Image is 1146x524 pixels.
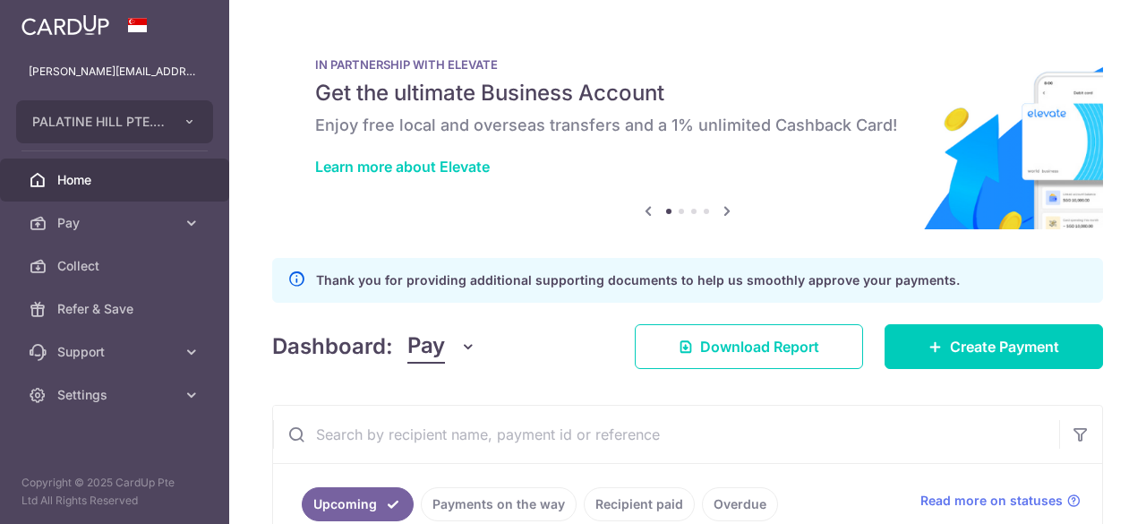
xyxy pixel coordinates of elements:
[635,324,863,369] a: Download Report
[315,57,1060,72] p: IN PARTNERSHIP WITH ELEVATE
[57,300,175,318] span: Refer & Save
[16,100,213,143] button: PALATINE HILL PTE. LTD.
[273,406,1059,463] input: Search by recipient name, payment id or reference
[57,171,175,189] span: Home
[421,487,577,521] a: Payments on the way
[315,115,1060,136] h6: Enjoy free local and overseas transfers and a 1% unlimited Cashback Card!
[32,113,165,131] span: PALATINE HILL PTE. LTD.
[885,324,1103,369] a: Create Payment
[950,336,1059,357] span: Create Payment
[315,158,490,176] a: Learn more about Elevate
[57,257,175,275] span: Collect
[700,336,819,357] span: Download Report
[315,79,1060,107] h5: Get the ultimate Business Account
[57,343,175,361] span: Support
[920,492,1081,510] a: Read more on statuses
[302,487,414,521] a: Upcoming
[272,331,393,363] h4: Dashboard:
[702,487,778,521] a: Overdue
[57,214,175,232] span: Pay
[920,492,1063,510] span: Read more on statuses
[21,14,109,36] img: CardUp
[57,386,175,404] span: Settings
[584,487,695,521] a: Recipient paid
[272,29,1103,229] img: Renovation banner
[407,330,445,364] span: Pay
[407,330,476,364] button: Pay
[316,270,960,291] p: Thank you for providing additional supporting documents to help us smoothly approve your payments.
[29,63,201,81] p: [PERSON_NAME][EMAIL_ADDRESS][DOMAIN_NAME]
